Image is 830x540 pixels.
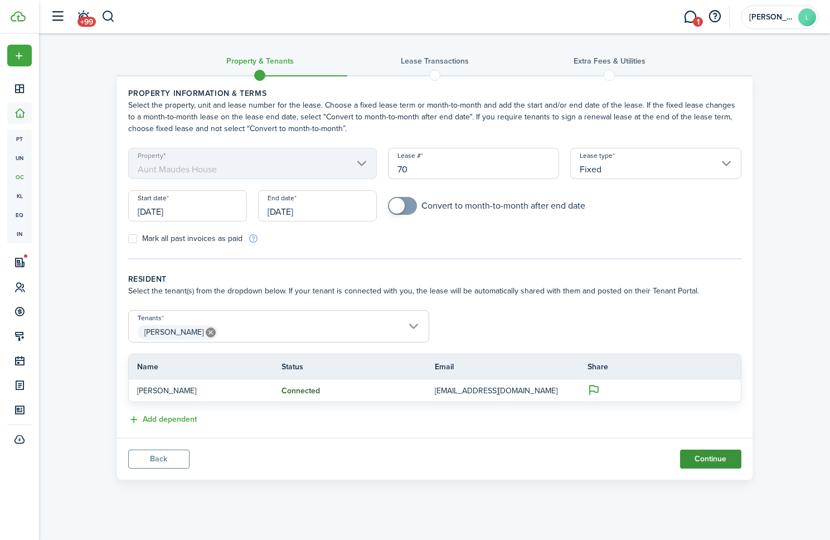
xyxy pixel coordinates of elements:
[7,45,32,66] button: Open menu
[680,450,741,469] button: Continue
[129,361,282,373] th: Name
[401,55,469,67] h3: Lease Transactions
[7,205,32,224] a: eq
[281,361,435,373] th: Status
[77,17,96,27] span: +99
[128,273,741,285] wizard-step-header-title: Resident
[72,3,94,31] a: Notifications
[7,186,32,205] a: kl
[749,13,794,21] span: Leisa
[7,129,32,148] a: pt
[679,3,701,31] a: Messaging
[144,326,203,338] span: [PERSON_NAME]
[7,148,32,167] a: un
[137,385,265,397] p: [PERSON_NAME]
[435,361,588,373] th: Email
[798,8,816,26] avatar-text: L
[128,234,242,243] label: Mark all past invoices as paid
[128,413,197,426] button: Add dependent
[128,190,247,221] input: mm/dd/yyyy
[705,7,724,26] button: Open resource center
[258,190,377,221] input: mm/dd/yyyy
[588,361,741,373] th: Share
[693,17,703,27] span: 1
[7,224,32,243] a: in
[574,55,645,67] h3: Extra fees & Utilities
[435,385,571,397] p: [EMAIL_ADDRESS][DOMAIN_NAME]
[281,387,320,396] status: Connected
[128,450,190,469] button: Back
[47,6,68,27] button: Open sidebar
[128,88,741,99] wizard-step-header-title: Property information & terms
[226,55,294,67] h3: Property & Tenants
[7,167,32,186] a: oc
[128,285,741,297] wizard-step-header-description: Select the tenant(s) from the dropdown below. If your tenant is connected with you, the lease wil...
[101,7,115,26] button: Search
[128,99,741,134] wizard-step-header-description: Select the property, unit and lease number for the lease. Choose a fixed lease term or month-to-m...
[11,11,26,22] img: TenantCloud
